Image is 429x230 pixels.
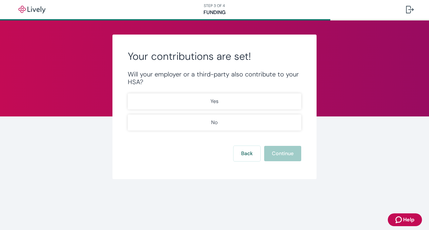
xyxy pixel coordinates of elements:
h2: Your contributions are set! [128,50,302,63]
div: Will your employer or a third-party also contribute to your HSA? [128,70,302,86]
p: Yes [211,98,218,105]
button: Log out [401,2,419,17]
p: No [211,119,218,126]
svg: Zendesk support icon [395,216,403,224]
button: Back [234,146,260,161]
img: Lively [14,6,50,13]
button: No [128,115,302,131]
button: Zendesk support iconHelp [388,213,422,226]
button: Yes [128,93,302,109]
span: Help [403,216,414,224]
